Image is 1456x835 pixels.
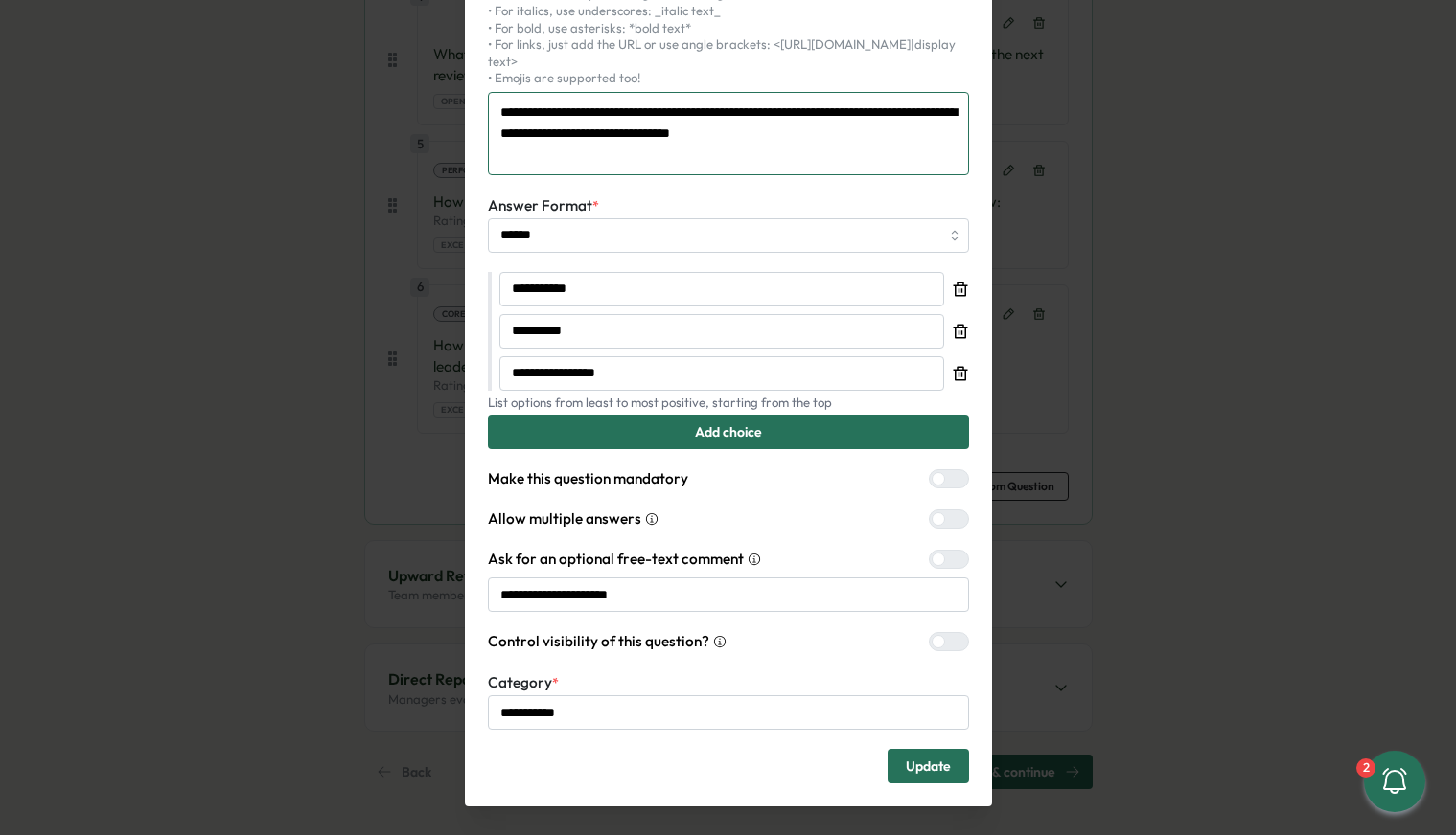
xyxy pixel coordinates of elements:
span: Allow multiple answers [488,508,641,530]
span: Ask for an optional free-text comment [488,549,744,570]
div: 2 [1356,758,1375,778]
button: Add choice [488,415,969,449]
span: Add choice [695,416,762,448]
span: Category [488,673,552,691]
span: Control visibility of this question? [488,631,709,652]
button: Update [888,749,969,783]
span: Answer Format [488,196,592,214]
span: Update [906,750,951,782]
span: Make this question mandatory [488,468,688,489]
p: List options from least to most positive, starting from the top [488,395,969,412]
